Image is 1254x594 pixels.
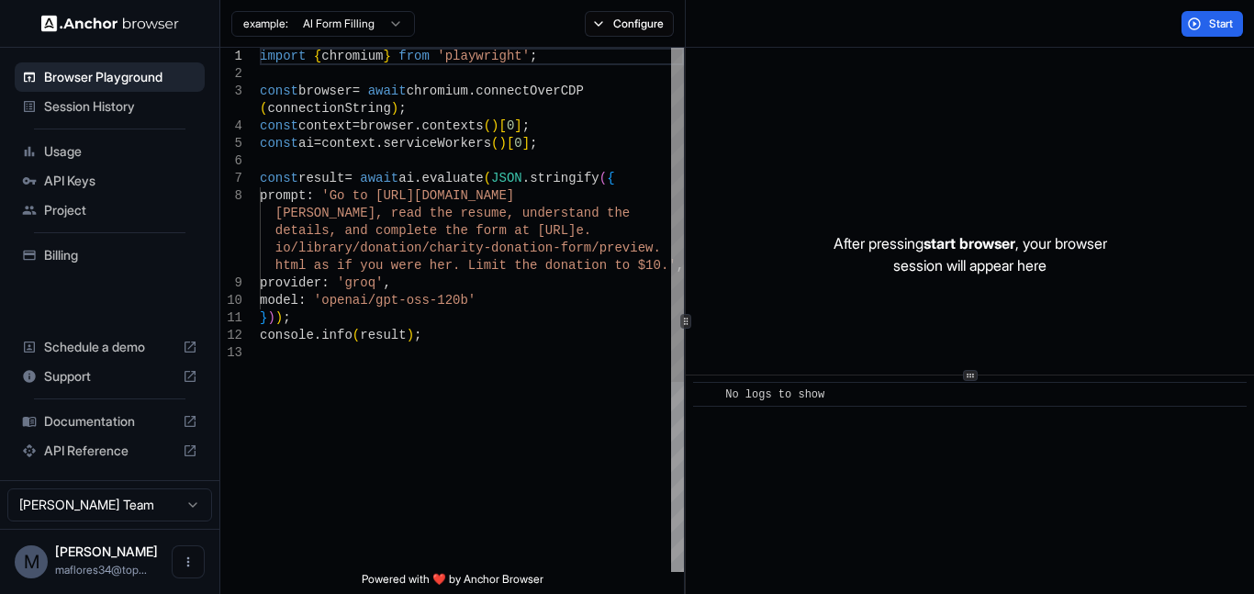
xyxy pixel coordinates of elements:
[15,166,205,196] div: API Keys
[15,332,205,362] div: Schedule a demo
[398,101,406,116] span: ;
[607,171,614,185] span: {
[275,258,661,273] span: html as if you were her. Limit the donation to $10
[44,367,175,386] span: Support
[220,152,242,170] div: 6
[368,84,407,98] span: await
[260,118,298,133] span: const
[491,118,498,133] span: )
[476,84,584,98] span: connectOverCDP
[283,310,290,325] span: ;
[220,135,242,152] div: 5
[172,545,205,578] button: Open menu
[661,258,677,273] span: .'
[298,171,344,185] span: result
[260,275,321,290] span: provider
[44,142,197,161] span: Usage
[260,310,267,325] span: }
[41,15,179,32] img: Anchor Logo
[414,328,421,342] span: ;
[298,84,353,98] span: browser
[321,328,353,342] span: info
[267,310,274,325] span: )
[260,84,298,98] span: const
[437,49,530,63] span: 'playwright'
[55,563,147,577] span: maflores34@toppenish.wednet.edu
[530,49,537,63] span: ;
[44,442,175,460] span: API Reference
[484,118,491,133] span: (
[44,97,197,116] span: Session History
[522,171,530,185] span: .
[421,171,483,185] span: evaluate
[383,136,491,151] span: serviceWorkers
[599,171,607,185] span: (
[834,232,1107,276] p: After pressing , your browser session will appear here
[514,136,521,151] span: 0
[498,118,506,133] span: [
[468,84,476,98] span: .
[383,49,390,63] span: }
[220,83,242,100] div: 3
[243,17,288,31] span: example:
[375,136,383,151] span: .
[15,407,205,436] div: Documentation
[15,62,205,92] div: Browser Playground
[314,136,321,151] span: =
[362,572,543,594] span: Powered with ❤️ by Anchor Browser
[15,92,205,121] div: Session History
[514,118,521,133] span: ]
[220,118,242,135] div: 4
[44,172,197,190] span: API Keys
[421,118,483,133] span: contexts
[353,84,360,98] span: =
[702,386,711,404] span: ​
[321,275,329,290] span: :
[220,48,242,65] div: 1
[44,412,175,431] span: Documentation
[306,188,313,203] span: :
[484,171,491,185] span: (
[491,171,522,185] span: JSON
[1181,11,1243,37] button: Start
[353,328,360,342] span: (
[275,241,661,255] span: io/library/donation/charity-donation-form/preview.
[414,118,421,133] span: .
[260,101,267,116] span: (
[15,137,205,166] div: Usage
[220,187,242,205] div: 8
[585,11,674,37] button: Configure
[321,49,383,63] span: chromium
[360,328,406,342] span: result
[44,338,175,356] span: Schedule a demo
[337,275,383,290] span: 'groq'
[398,49,430,63] span: from
[321,136,375,151] span: context
[360,171,398,185] span: await
[507,118,514,133] span: 0
[407,84,468,98] span: chromium
[220,292,242,309] div: 10
[530,171,599,185] span: stringify
[491,136,498,151] span: (
[15,196,205,225] div: Project
[314,293,476,308] span: 'openai/gpt-oss-120b'
[44,68,197,86] span: Browser Playground
[353,118,360,133] span: =
[522,136,530,151] span: ]
[260,49,306,63] span: import
[260,171,298,185] span: const
[260,188,306,203] span: prompt
[507,136,514,151] span: [
[298,293,306,308] span: :
[383,275,390,290] span: ,
[275,206,630,220] span: [PERSON_NAME], read the resume, understand the
[530,136,537,151] span: ;
[321,188,514,203] span: 'Go to [URL][DOMAIN_NAME]
[391,101,398,116] span: )
[275,310,283,325] span: )
[360,118,414,133] span: browser
[260,136,298,151] span: const
[15,362,205,391] div: Support
[267,101,390,116] span: connectionString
